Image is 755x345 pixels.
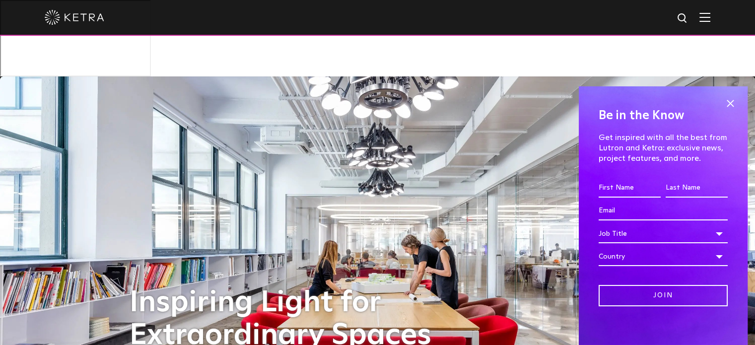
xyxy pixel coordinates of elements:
img: search icon [677,12,689,25]
p: Get inspired with all the best from Lutron and Ketra: exclusive news, project features, and more. [599,133,728,163]
div: Job Title [599,224,728,243]
div: Country [599,247,728,266]
input: Email [599,202,728,220]
input: Join [599,285,728,306]
img: ketra-logo-2019-white [45,10,104,25]
img: Hamburger%20Nav.svg [699,12,710,22]
input: First Name [599,179,661,198]
h4: Be in the Know [599,106,728,125]
input: Last Name [666,179,728,198]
